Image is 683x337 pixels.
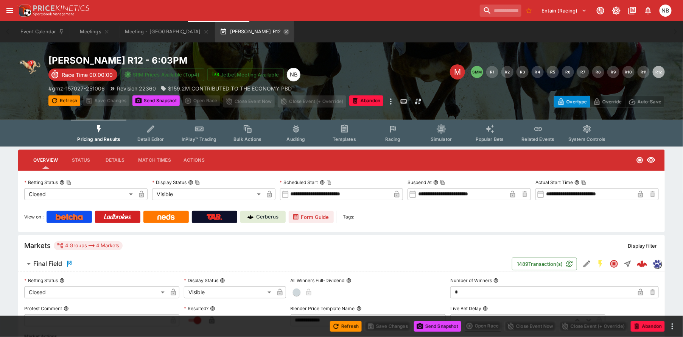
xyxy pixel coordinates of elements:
[653,260,661,268] img: grnz
[333,136,356,142] span: Templates
[168,84,292,92] p: $159.2M CONTRIBUTED TO THE ECONOMY PBD
[330,321,362,332] button: Refresh
[660,5,672,17] div: Nicole Brown
[631,321,665,332] button: Abandon
[207,214,222,220] img: TabNZ
[647,156,656,165] svg: Visible
[220,278,225,283] button: Display Status
[66,180,72,185] button: Copy To Clipboard
[607,257,621,271] button: Closed
[668,322,677,331] button: more
[291,277,345,284] p: All Winners Full-Dividend
[184,305,208,312] p: Resulted?
[547,66,559,78] button: R5
[98,151,132,169] button: Details
[16,21,69,42] button: Event Calendar
[385,136,401,142] span: Racing
[70,21,119,42] button: Meetings
[625,96,665,108] button: Auto-Save
[320,180,325,185] button: Scheduled StartCopy To Clipboard
[535,179,573,186] p: Actual Start Time
[440,180,445,185] button: Copy To Clipboard
[152,179,187,186] p: Display Status
[625,4,639,17] button: Documentation
[622,66,635,78] button: R10
[637,259,647,269] img: logo-cerberus--red.svg
[210,306,215,311] button: Resulted?
[433,180,439,185] button: Suspend AtCopy To Clipboard
[554,96,665,108] div: Start From
[24,286,167,298] div: Closed
[120,21,213,42] button: Meeting - Addington
[77,136,120,142] span: Pricing and Results
[104,214,131,220] img: Ladbrokes
[27,151,64,169] button: Overview
[581,180,587,185] button: Copy To Clipboard
[18,256,512,271] button: Final Field
[450,64,465,80] div: Edit Meeting
[554,96,590,108] button: Overtype
[635,256,650,271] a: 23548987-8f03-4337-98f4-e30d8d9f303c
[157,214,174,220] img: Neds
[483,306,488,311] button: Live Bet Delay
[450,277,492,284] p: Number of Winners
[18,55,42,79] img: greyhound_racing.png
[637,259,647,269] div: 23548987-8f03-4337-98f4-e30d8d9f303c
[566,98,587,106] p: Overtype
[512,257,577,270] button: 1489Transaction(s)
[71,120,611,147] div: Event type filters
[327,180,332,185] button: Copy To Clipboard
[636,156,644,164] svg: Closed
[215,21,294,42] button: [PERSON_NAME] R12
[212,71,219,78] img: jetbet-logo.svg
[57,241,120,250] div: 4 Groups 4 Markets
[501,66,513,78] button: R2
[574,180,580,185] button: Actual Start TimeCopy To Clipboard
[480,5,521,17] input: search
[33,5,89,11] img: PriceKinetics
[517,66,529,78] button: R3
[577,66,589,78] button: R7
[471,66,483,78] button: SMM
[602,98,622,106] p: Override
[240,211,286,223] a: Cerberus
[24,188,135,200] div: Closed
[24,241,51,250] h5: Markets
[152,188,263,200] div: Visible
[580,257,594,271] button: Edit Detail
[349,95,383,106] button: Abandon
[346,278,352,283] button: All Winners Full-Dividend
[59,278,65,283] button: Betting Status
[17,3,32,18] img: PriceKinetics Logo
[48,95,80,106] button: Refresh
[568,136,605,142] span: System Controls
[257,213,279,221] p: Cerberus
[471,66,665,78] nav: pagination navigation
[291,305,355,312] p: Blender Price Template Name
[624,240,662,252] button: Display filter
[356,306,362,311] button: Blender Price Template Name
[287,68,300,81] div: Nicole Brown
[476,136,504,142] span: Popular Bets
[184,286,274,298] div: Visible
[631,322,665,329] span: Mark an event as closed and abandoned.
[607,66,619,78] button: R9
[207,68,284,81] button: Jetbet Meeting Available
[610,4,623,17] button: Toggle light/dark mode
[653,259,662,268] div: grnz
[638,66,650,78] button: R11
[522,136,555,142] span: Related Events
[48,84,105,92] p: Copy To Clipboard
[610,259,619,268] svg: Closed
[132,95,180,106] button: Send Snapshot
[493,278,499,283] button: Number of Winners
[64,151,98,169] button: Status
[343,211,355,223] label: Tags:
[48,55,357,66] h2: Copy To Clipboard
[638,98,661,106] p: Auto-Save
[120,68,204,81] button: SRM Prices Available (Top4)
[59,180,65,185] button: Betting StatusCopy To Clipboard
[594,257,607,271] button: SGM Enabled
[653,66,665,78] button: R12
[621,257,635,271] button: Straight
